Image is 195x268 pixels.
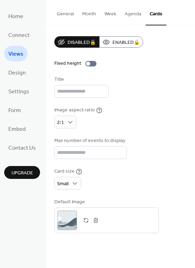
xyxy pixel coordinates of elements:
[4,46,28,61] a: Views
[57,118,64,127] span: 2:1
[8,143,36,154] span: Contact Us
[54,137,125,144] div: Max number of events to display
[4,84,33,99] a: Settings
[57,179,69,189] span: Small
[8,124,26,135] span: Embed
[8,86,29,97] span: Settings
[8,105,21,116] span: Form
[11,170,33,177] span: Upgrade
[54,198,157,206] div: Default Image
[54,168,75,175] div: Card size
[57,211,77,230] div: ;
[8,30,30,41] span: Connect
[4,102,25,118] a: Form
[4,121,30,136] a: Embed
[4,140,40,155] a: Contact Us
[4,65,30,80] a: Design
[54,60,81,67] div: Fixed height
[54,107,95,114] div: Image aspect ratio
[4,27,34,42] a: Connect
[8,68,26,79] span: Design
[4,166,40,179] button: Upgrade
[4,8,28,24] a: Home
[54,76,107,83] div: Title
[8,49,23,60] span: Views
[8,11,23,22] span: Home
